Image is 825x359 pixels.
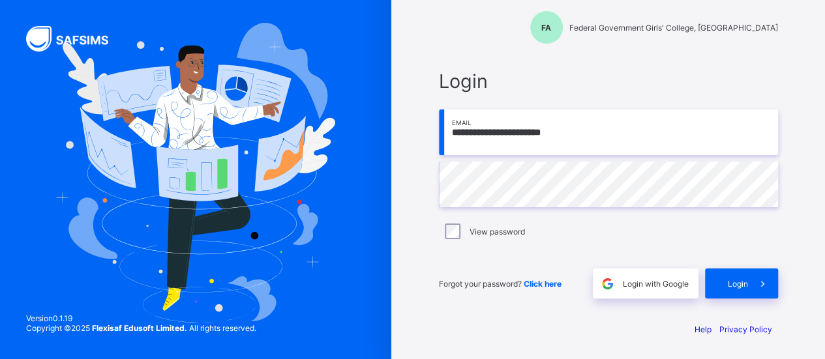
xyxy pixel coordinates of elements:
[719,324,772,334] a: Privacy Policy
[728,279,748,289] span: Login
[26,313,256,323] span: Version 0.1.19
[26,323,256,333] span: Copyright © 2025 All rights reserved.
[600,276,615,291] img: google.396cfc9801f0270233282035f929180a.svg
[569,23,778,33] span: Federal Government Girls' College, [GEOGRAPHIC_DATA]
[695,324,712,334] a: Help
[541,23,551,33] span: FA
[470,227,525,237] label: View password
[439,70,778,93] span: Login
[26,26,124,51] img: SAFSIMS Logo
[623,279,689,289] span: Login with Google
[524,279,562,289] a: Click here
[92,323,187,333] strong: Flexisaf Edusoft Limited.
[56,23,335,323] img: Hero Image
[439,279,562,289] span: Forgot your password?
